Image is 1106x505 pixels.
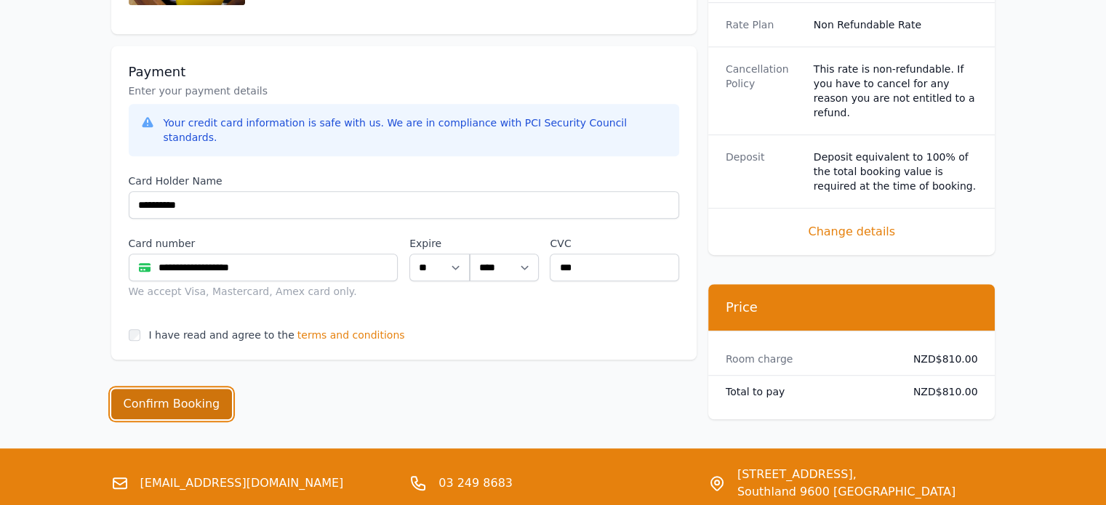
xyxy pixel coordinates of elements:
label: I have read and agree to the [149,329,294,341]
span: terms and conditions [297,328,405,342]
p: Enter your payment details [129,84,679,98]
a: [EMAIL_ADDRESS][DOMAIN_NAME] [140,474,344,492]
label: Card Holder Name [129,174,679,188]
span: Southland 9600 [GEOGRAPHIC_DATA] [737,483,955,501]
label: CVC [550,236,678,251]
dd: NZD$810.00 [902,384,978,399]
dt: Deposit [726,150,802,193]
div: We accept Visa, Mastercard, Amex card only. [129,284,398,299]
button: Confirm Booking [111,389,233,419]
dd: Deposit equivalent to 100% of the total booking value is required at the time of booking. [814,150,978,193]
h3: Payment [129,63,679,81]
div: Your credit card information is safe with us. We are in compliance with PCI Security Council stan... [164,116,668,145]
span: Change details [726,223,978,241]
dt: Cancellation Policy [726,62,802,120]
dt: Total to pay [726,384,890,399]
label: Expire [409,236,470,251]
dd: NZD$810.00 [902,352,978,366]
span: [STREET_ADDRESS], [737,466,955,483]
dt: Rate Plan [726,17,802,32]
h3: Price [726,299,978,316]
div: This rate is non-refundable. If you have to cancel for any reason you are not entitled to a refund. [814,62,978,120]
label: . [470,236,538,251]
dt: Room charge [726,352,890,366]
label: Card number [129,236,398,251]
dd: Non Refundable Rate [814,17,978,32]
a: 03 249 8683 [438,474,513,492]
